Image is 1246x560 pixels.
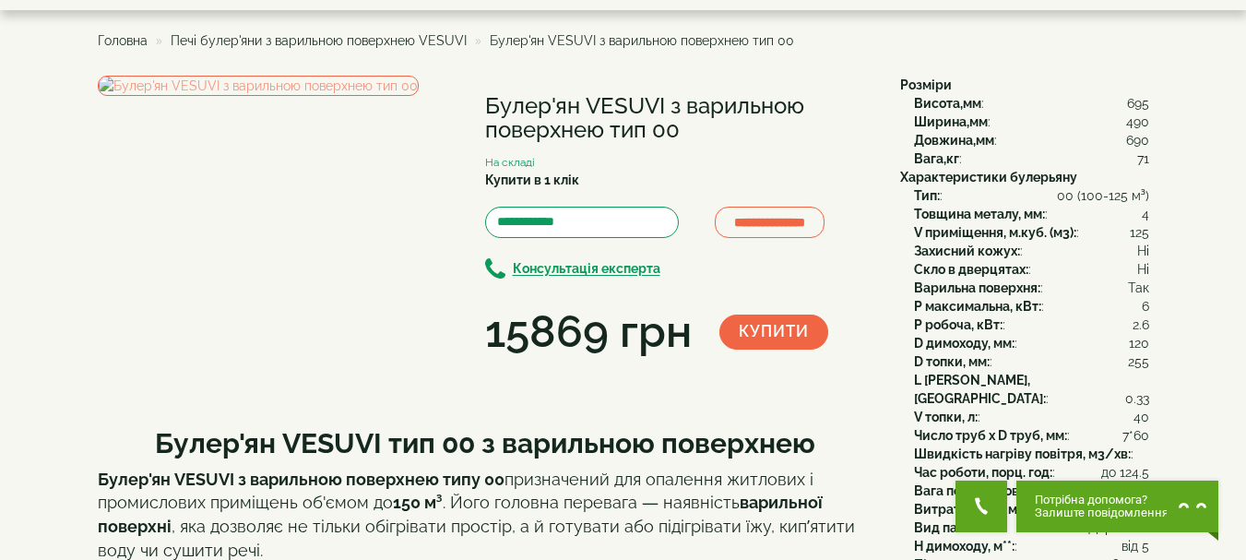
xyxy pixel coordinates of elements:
[513,262,660,277] b: Консультація експерта
[1132,463,1149,482] span: 4.5
[1137,260,1149,279] span: Ні
[955,481,1007,532] button: Get Call button
[914,463,1149,482] div: :
[98,76,419,96] img: Булер'ян VESUVI з варильною поверхнею тип 00
[914,483,1040,498] b: Вага порції дров, кг:
[914,186,1149,205] div: :
[914,242,1149,260] div: :
[914,262,1028,277] b: Скло в дверцятах:
[914,373,1046,406] b: L [PERSON_NAME], [GEOGRAPHIC_DATA]:
[1127,94,1149,113] span: 695
[1016,481,1218,532] button: Chat button
[914,334,1149,352] div: :
[900,77,952,92] b: Розміри
[914,149,1149,168] div: :
[1137,149,1149,168] span: 71
[914,113,1149,131] div: :
[914,114,988,129] b: Ширина,мм
[914,207,1045,221] b: Товщина металу, мм:
[914,317,1003,332] b: P робоча, кВт:
[98,493,823,536] strong: варильної поверхні
[914,336,1015,351] b: D димоходу, мм:
[914,244,1020,258] b: Захисний кожух:
[914,151,959,166] b: Вага,кг
[914,316,1149,334] div: :
[900,170,1077,185] b: Характеристики булерьяну
[1130,223,1149,242] span: 125
[914,297,1149,316] div: :
[1142,297,1149,316] span: 6
[393,493,443,512] strong: 150 м³
[98,470,504,489] strong: Булер'ян VESUVI з варильною поверхнею типу 00
[914,520,991,535] b: Вид палива:
[485,94,872,143] h1: Булер'ян VESUVI з варильною поверхнею тип 00
[1035,494,1169,506] span: Потрібна допомога?
[485,301,692,363] div: 15869 грн
[914,280,1040,295] b: Варильна поверхня:
[914,426,1149,445] div: :
[914,518,1149,537] div: :
[914,428,1067,443] b: Число труб x D труб, мм:
[485,171,579,189] label: Купити в 1 клік
[1142,205,1149,223] span: 4
[914,225,1076,240] b: V приміщення, м.куб. (м3):
[1133,408,1149,426] span: 40
[914,299,1041,314] b: P максимальна, кВт:
[914,131,1149,149] div: :
[914,96,981,111] b: Висота,мм
[155,427,815,459] b: Булер'ян VESUVI тип 00 з варильною поверхнею
[1129,334,1149,352] span: 120
[1057,186,1149,205] span: 00 (100-125 м³)
[98,33,148,48] a: Головна
[914,279,1149,297] div: :
[914,94,1149,113] div: :
[914,354,990,369] b: D топки, мм:
[914,408,1149,426] div: :
[914,482,1149,500] div: :
[1128,352,1149,371] span: 255
[914,260,1149,279] div: :
[914,410,978,424] b: V топки, л:
[914,188,940,203] b: Тип:
[490,33,794,48] span: Булер'ян VESUVI з варильною поверхнею тип 00
[1133,316,1149,334] span: 2.6
[914,502,1062,517] b: Витрати дров, м3/міс*:
[1035,506,1169,519] span: Залиште повідомлення
[1137,242,1149,260] span: Ні
[1126,113,1149,131] span: 490
[914,500,1149,518] div: :
[914,352,1149,371] div: :
[914,223,1149,242] div: :
[1121,537,1149,555] span: від 5
[914,371,1149,408] div: :
[1128,279,1149,297] span: Так
[914,133,994,148] b: Довжина,мм
[914,539,1015,554] b: H димоходу, м**:
[719,315,828,350] button: Купити
[485,156,535,169] small: На складі
[914,447,1131,461] b: Швидкість нагріву повітря, м3/хв:
[914,205,1149,223] div: :
[1101,463,1132,482] span: до 12
[914,465,1052,480] b: Час роботи, порц. год:
[171,33,467,48] a: Печі булер'яни з варильною поверхнею VESUVI
[914,537,1149,555] div: :
[914,445,1149,463] div: :
[1126,131,1149,149] span: 690
[1125,389,1149,408] span: 0.33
